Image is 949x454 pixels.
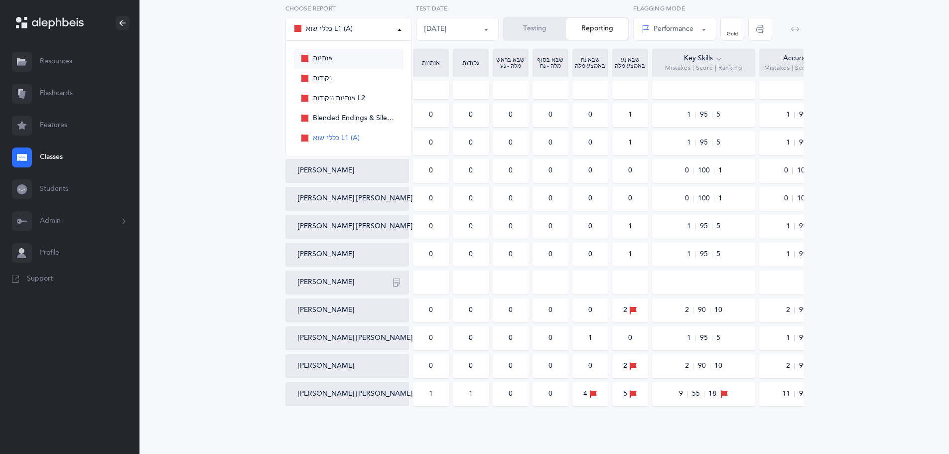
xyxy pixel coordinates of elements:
[429,333,433,343] div: 0
[716,250,720,260] span: 5
[313,114,397,123] span: Blended Endings & Silent Letters
[313,74,332,83] span: נקודות
[455,60,486,66] div: נקודות
[588,333,592,343] div: 1
[313,54,333,63] span: אותיות
[588,361,592,371] div: 0
[416,4,499,13] label: Test Date
[615,57,646,69] div: שבא נע באמצע מלה
[504,18,566,40] button: Testing
[429,138,433,148] div: 0
[588,305,592,315] div: 0
[548,361,552,371] div: 0
[633,4,716,13] label: Flagging Mode
[469,250,473,260] div: 0
[583,389,597,400] div: 4
[429,389,433,399] div: 1
[799,363,812,369] span: 99
[786,307,795,313] span: 2
[548,333,552,343] div: 0
[697,195,714,202] span: 100
[469,194,473,204] div: 0
[429,166,433,176] div: 0
[535,57,566,69] div: שבא בסוף מלה - נח
[786,140,795,146] span: 1
[415,60,446,66] div: אותיות
[684,167,693,174] span: 0
[799,140,812,146] span: 99
[628,110,632,120] div: 1
[495,57,526,69] div: שבא בראש מלה - נע
[429,250,433,260] div: 0
[699,223,712,230] span: 95
[628,194,632,204] div: 0
[686,112,695,118] span: 1
[469,166,473,176] div: 0
[285,4,412,13] label: Choose report
[416,17,499,41] button: 04/24/2025
[469,138,473,148] div: 0
[684,195,693,202] span: 0
[509,110,513,120] div: 0
[697,167,714,174] span: 100
[799,112,812,118] span: 99
[469,110,473,120] div: 0
[298,361,354,371] button: [PERSON_NAME]
[628,138,632,148] div: 1
[699,251,712,258] span: 95
[718,194,722,204] span: 1
[699,112,712,118] span: 95
[799,335,812,341] span: 99
[429,361,433,371] div: 0
[588,166,592,176] div: 0
[509,389,513,399] div: 0
[718,166,722,176] span: 1
[686,335,695,341] span: 1
[588,250,592,260] div: 0
[313,134,360,143] span: כללי שוא L1 (A)
[429,194,433,204] div: 0
[784,167,793,174] span: 0
[628,222,632,232] div: 1
[469,333,473,343] div: 0
[714,305,722,315] span: 10
[623,389,637,400] div: 5
[588,222,592,232] div: 0
[699,335,712,341] span: 95
[429,110,433,120] div: 0
[509,194,513,204] div: 0
[298,278,354,288] button: [PERSON_NAME]
[313,94,365,103] span: אותיות ונקודות L2
[686,140,695,146] span: 1
[548,305,552,315] div: 0
[298,389,412,399] button: [PERSON_NAME] [PERSON_NAME]
[782,391,795,397] span: 11
[509,361,513,371] div: 0
[548,194,552,204] div: 0
[588,138,592,148] div: 0
[429,222,433,232] div: 0
[509,166,513,176] div: 0
[424,24,446,34] div: [DATE]
[285,17,412,41] button: כללי שוא L1 (A)
[623,305,637,316] div: 2
[797,195,813,202] span: 100
[786,335,795,341] span: 1
[720,17,744,41] button: Gold
[548,250,552,260] div: 0
[628,166,632,176] div: 0
[628,333,632,343] div: 0
[27,274,53,284] span: Support
[799,251,812,258] span: 99
[797,167,813,174] span: 100
[298,166,354,176] button: [PERSON_NAME]
[628,250,632,260] div: 1
[699,140,712,146] span: 95
[716,222,720,232] span: 5
[899,404,937,442] iframe: Drift Widget Chat Controller
[509,250,513,260] div: 0
[786,251,795,258] span: 1
[665,64,742,72] span: Mistakes | Score | Ranking
[786,223,795,230] span: 1
[298,194,412,204] button: [PERSON_NAME] [PERSON_NAME]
